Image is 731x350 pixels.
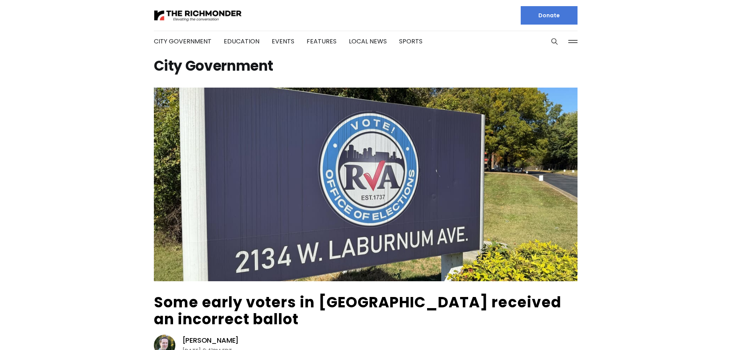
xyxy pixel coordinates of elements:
a: [PERSON_NAME] [182,336,239,345]
a: Local News [349,37,387,46]
h1: City Government [154,60,578,72]
a: Education [224,37,259,46]
a: Events [272,37,294,46]
a: Some early voters in [GEOGRAPHIC_DATA] received an incorrect ballot [154,292,561,329]
button: Search this site [549,36,560,47]
a: Features [307,37,337,46]
a: Donate [521,6,578,25]
img: Some early voters in Richmond received an incorrect ballot [154,88,578,281]
a: City Government [154,37,211,46]
a: Sports [399,37,422,46]
img: The Richmonder [154,9,242,22]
